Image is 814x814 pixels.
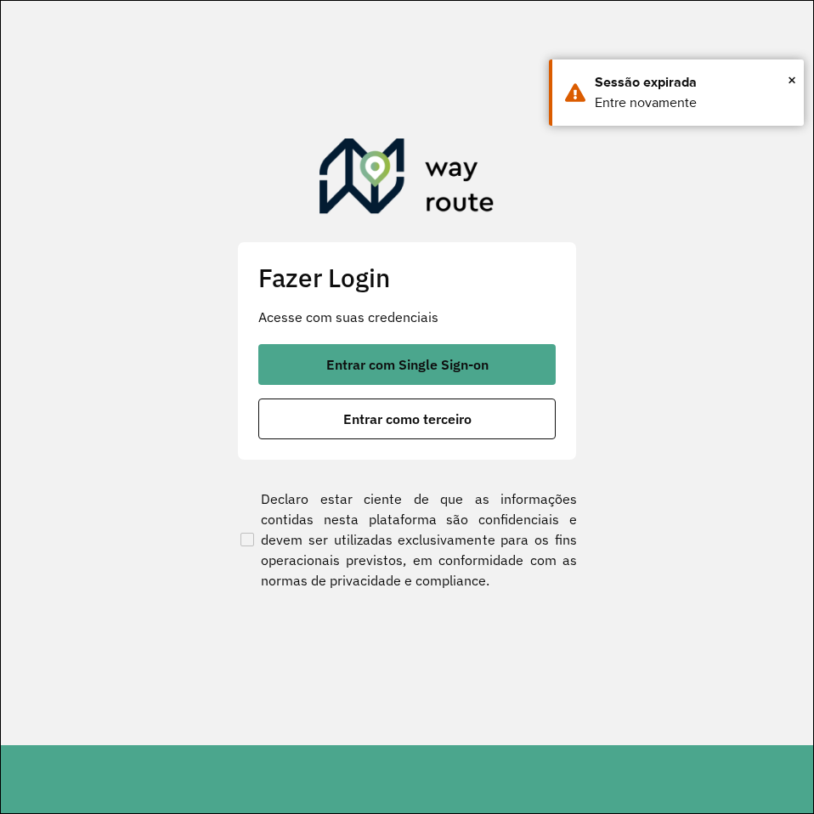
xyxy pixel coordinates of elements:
p: Acesse com suas credenciais [258,307,556,327]
h2: Fazer Login [258,263,556,293]
label: Declaro estar ciente de que as informações contidas nesta plataforma são confidenciais e devem se... [237,489,577,591]
button: button [258,344,556,385]
span: Entrar como terceiro [343,412,472,426]
div: Entre novamente [595,93,791,113]
button: Close [788,67,796,93]
img: Roteirizador AmbevTech [319,138,495,220]
span: × [788,67,796,93]
span: Entrar com Single Sign-on [326,358,489,371]
div: Sessão expirada [595,72,791,93]
button: button [258,399,556,439]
